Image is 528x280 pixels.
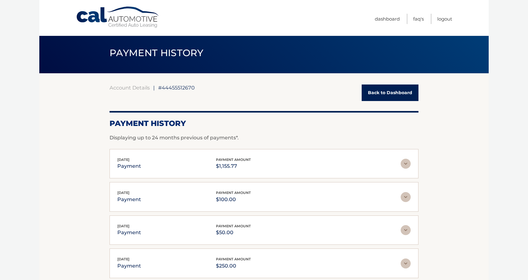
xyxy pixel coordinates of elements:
[117,191,130,195] span: [DATE]
[362,84,418,101] a: Back to Dashboard
[117,157,130,162] span: [DATE]
[117,224,130,228] span: [DATE]
[117,257,130,261] span: [DATE]
[216,191,251,195] span: payment amount
[216,224,251,228] span: payment amount
[110,84,150,91] a: Account Details
[110,47,203,59] span: PAYMENT HISTORY
[117,195,141,204] p: payment
[401,159,411,169] img: accordion-rest.svg
[216,257,251,261] span: payment amount
[216,262,251,270] p: $250.00
[76,6,160,28] a: Cal Automotive
[216,228,251,237] p: $50.00
[216,195,251,204] p: $100.00
[413,14,424,24] a: FAQ's
[401,225,411,235] img: accordion-rest.svg
[110,134,418,142] p: Displaying up to 24 months previous of payments*.
[110,119,418,128] h2: Payment History
[117,228,141,237] p: payment
[216,162,251,171] p: $1,155.77
[158,84,195,91] span: #44455512670
[117,162,141,171] p: payment
[216,157,251,162] span: payment amount
[401,258,411,268] img: accordion-rest.svg
[153,84,155,91] span: |
[117,262,141,270] p: payment
[437,14,452,24] a: Logout
[375,14,400,24] a: Dashboard
[401,192,411,202] img: accordion-rest.svg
